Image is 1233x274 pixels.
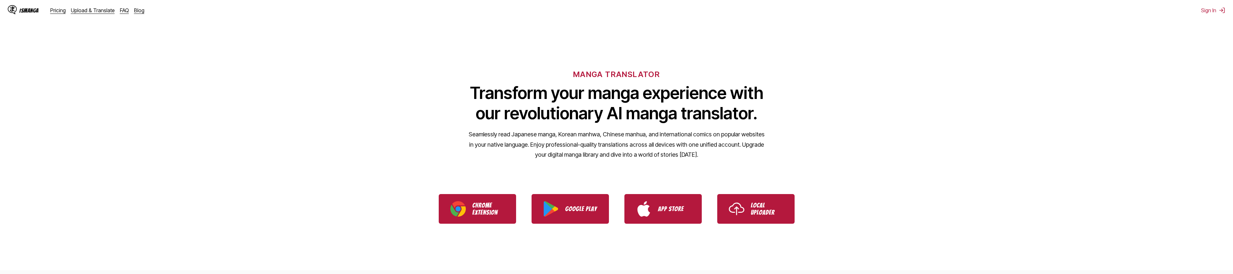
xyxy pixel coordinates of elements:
p: Google Play [565,205,597,212]
button: Sign In [1201,7,1225,14]
img: Chrome logo [450,201,466,217]
a: Download IsManga from Google Play [532,194,609,224]
p: App Store [658,205,690,212]
div: IsManga [19,7,39,14]
img: Upload icon [729,201,744,217]
img: Sign out [1219,7,1225,14]
img: Google Play logo [543,201,559,217]
a: Use IsManga Local Uploader [717,194,795,224]
img: IsManga Logo [8,5,17,14]
p: Local Uploader [751,202,783,216]
a: Blog [134,7,144,14]
img: App Store logo [636,201,651,217]
h1: Transform your manga experience with our revolutionary AI manga translator. [468,83,765,123]
h6: MANGA TRANSLATOR [573,70,660,79]
a: Download IsManga from App Store [624,194,702,224]
p: Seamlessly read Japanese manga, Korean manhwa, Chinese manhua, and international comics on popula... [468,129,765,160]
a: Download IsManga Chrome Extension [439,194,516,224]
p: Chrome Extension [472,202,504,216]
a: Pricing [50,7,66,14]
a: Upload & Translate [71,7,115,14]
a: IsManga LogoIsManga [8,5,50,15]
a: FAQ [120,7,129,14]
